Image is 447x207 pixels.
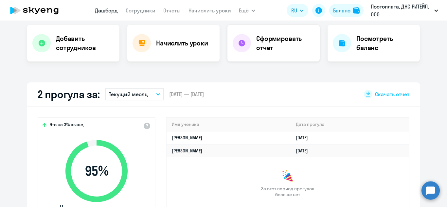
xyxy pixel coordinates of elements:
a: [PERSON_NAME] [172,148,202,154]
span: Это на 3% выше, [49,122,84,129]
h4: Сформировать отчет [256,34,314,52]
span: Скачать отчет [375,91,409,98]
span: RU [291,7,297,14]
button: Текущий месяц [105,88,164,100]
img: congrats [281,170,294,183]
a: Начислить уроки [188,7,231,14]
a: Отчеты [163,7,181,14]
th: Имя ученика [167,118,291,131]
a: Сотрудники [126,7,155,14]
div: Баланс [333,7,350,14]
span: Ещё [239,7,249,14]
button: Балансbalance [329,4,364,17]
span: За этот период прогулов больше нет [260,186,315,198]
button: RU [287,4,308,17]
h4: Начислить уроки [156,39,208,48]
a: [DATE] [296,148,313,154]
img: balance [353,7,360,14]
a: Дашборд [95,7,118,14]
button: Ещё [239,4,255,17]
span: [DATE] — [DATE] [169,91,204,98]
p: Текущий месяц [109,90,148,98]
a: [PERSON_NAME] [172,135,202,141]
button: Постоплата, ДНС РИТЕЙЛ, ООО [367,3,441,18]
h4: Посмотреть баланс [356,34,415,52]
h4: Добавить сотрудников [56,34,114,52]
span: 95 % [59,163,134,179]
a: [DATE] [296,135,313,141]
th: Дата прогула [291,118,409,131]
p: Постоплата, ДНС РИТЕЙЛ, ООО [371,3,432,18]
h2: 2 прогула за: [38,88,100,101]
